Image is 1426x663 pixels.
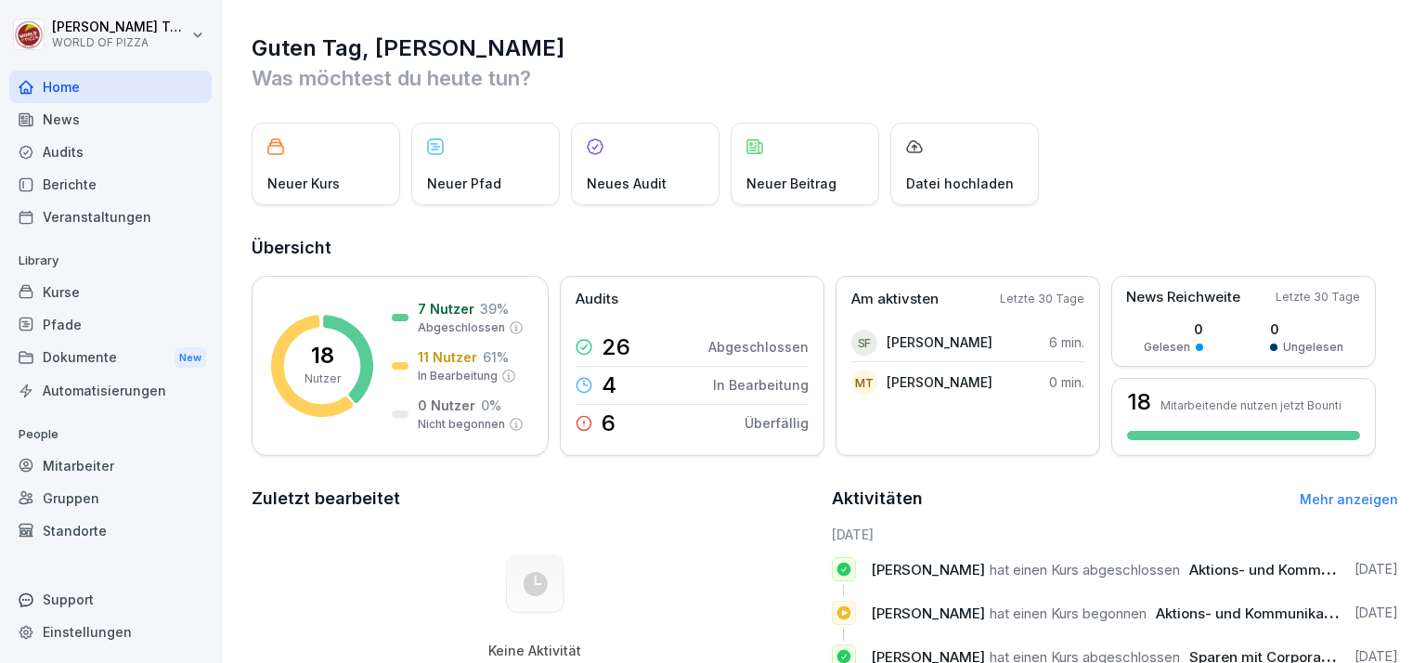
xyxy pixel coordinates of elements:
[9,616,212,648] a: Einstellungen
[1127,391,1151,413] h3: 18
[418,396,475,415] p: 0 Nutzer
[252,33,1398,63] h1: Guten Tag, [PERSON_NAME]
[990,561,1180,578] span: hat einen Kurs abgeschlossen
[602,374,616,396] p: 4
[851,289,939,310] p: Am aktivsten
[832,486,923,512] h2: Aktivitäten
[267,174,340,193] p: Neuer Kurs
[480,299,509,318] p: 39 %
[1049,332,1084,352] p: 6 min.
[252,486,819,512] h2: Zuletzt bearbeitet
[1355,604,1398,622] p: [DATE]
[418,416,505,433] p: Nicht begonnen
[9,374,212,407] a: Automatisierungen
[713,375,809,395] p: In Bearbeitung
[9,168,212,201] a: Berichte
[483,347,509,367] p: 61 %
[9,103,212,136] a: News
[52,19,188,35] p: [PERSON_NAME] Tech
[305,370,341,387] p: Nutzer
[1270,319,1343,339] p: 0
[481,396,501,415] p: 0 %
[9,308,212,341] a: Pfade
[418,299,474,318] p: 7 Nutzer
[1144,319,1203,339] p: 0
[576,289,618,310] p: Audits
[175,347,206,369] div: New
[9,583,212,616] div: Support
[871,561,985,578] span: [PERSON_NAME]
[1355,560,1398,578] p: [DATE]
[602,336,630,358] p: 26
[1276,289,1360,305] p: Letzte 30 Tage
[1126,287,1240,308] p: News Reichweite
[418,368,498,384] p: In Bearbeitung
[746,174,836,193] p: Neuer Beitrag
[990,604,1147,622] span: hat einen Kurs begonnen
[708,337,809,357] p: Abgeschlossen
[887,372,992,392] p: [PERSON_NAME]
[851,370,877,396] div: MT
[252,235,1398,261] h2: Übersicht
[871,604,985,622] span: [PERSON_NAME]
[311,344,334,367] p: 18
[9,71,212,103] a: Home
[9,201,212,233] a: Veranstaltungen
[745,413,809,433] p: Überfällig
[418,319,505,336] p: Abgeschlossen
[851,330,877,356] div: SF
[9,341,212,375] a: DokumenteNew
[1144,339,1190,356] p: Gelesen
[832,525,1399,544] h6: [DATE]
[9,449,212,482] a: Mitarbeiter
[9,276,212,308] a: Kurse
[52,36,188,49] p: WORLD OF PIZZA
[602,412,616,435] p: 6
[887,332,992,352] p: [PERSON_NAME]
[1000,291,1084,307] p: Letzte 30 Tage
[9,136,212,168] a: Audits
[1300,491,1398,507] a: Mehr anzeigen
[9,341,212,375] div: Dokumente
[441,643,629,659] h5: Keine Aktivität
[1049,372,1084,392] p: 0 min.
[427,174,501,193] p: Neuer Pfad
[1283,339,1343,356] p: Ungelesen
[906,174,1014,193] p: Datei hochladen
[9,420,212,449] p: People
[587,174,667,193] p: Neues Audit
[1160,398,1342,412] p: Mitarbeitende nutzen jetzt Bounti
[9,246,212,276] p: Library
[418,347,477,367] p: 11 Nutzer
[9,482,212,514] a: Gruppen
[252,63,1398,93] p: Was möchtest du heute tun?
[9,514,212,547] a: Standorte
